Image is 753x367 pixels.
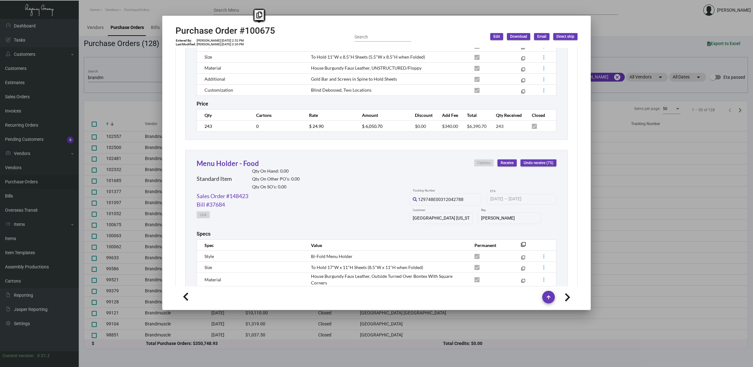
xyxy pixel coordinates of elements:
span: Undo receive (75) [524,160,553,166]
mat-icon: filter_none [521,244,526,249]
mat-icon: filter_none [521,268,525,272]
span: To Hold 17"W x 11"H Sheets (8.5"W x 11"H when Folded) [311,265,423,270]
button: Cartons [474,159,494,166]
span: Email [537,34,546,39]
mat-icon: filter_none [521,47,525,51]
i: Copy [256,12,262,18]
button: Link [197,211,210,218]
a: Menu Holder - Food [197,159,259,168]
td: Entered By: [175,39,196,43]
h2: Qty On Other PO’s: 0.00 [252,176,300,182]
div: 0.51.2 [37,353,50,359]
button: Email [534,33,549,40]
h2: Standard Item [197,175,232,182]
span: Gold Bar and Screws in Spine to Hold Sheets [311,76,397,82]
h2: Qty On Hand: 0.00 [252,169,300,174]
th: Cartons [250,110,303,121]
th: Total [461,110,490,121]
th: Spec [197,240,305,251]
span: Blind Debossed, Two Locations [311,87,371,93]
span: Additional [204,76,225,82]
span: Receive [501,160,514,166]
mat-icon: filter_none [521,280,525,284]
th: Value [305,240,468,251]
h2: Price [197,101,208,107]
span: Edit [493,34,500,39]
span: Direct ship [556,34,574,39]
th: Amount [356,110,409,121]
th: Permanent [468,240,511,251]
h2: Purchase Order #100675 [175,26,275,36]
span: Bi-Fold Menu Holder [311,254,353,259]
span: Style [204,254,214,259]
button: Download [507,33,530,40]
div: Current version: [3,353,35,359]
th: Rate [303,110,356,121]
span: – [504,197,507,202]
th: Qty Received [490,110,526,121]
span: $340.00 [442,123,458,129]
th: Add Fee [436,110,461,121]
span: Cartons [477,160,491,166]
input: End date [509,197,539,202]
span: $6,390.70 [467,123,486,129]
mat-icon: filter_none [521,257,525,261]
span: To Hold 11"W x 8.5"H Sheets (5.5"W x 8.5"H when Folded) [311,54,425,60]
button: Direct ship [553,33,578,40]
td: Last Modified: [175,43,196,46]
span: House Burgundy Faux Leather, UNSTRUCTURED/Floppy [311,65,422,71]
td: [PERSON_NAME] [DATE] 3:30 PM [196,43,244,46]
span: Material [204,277,221,282]
span: Size [204,265,212,270]
mat-icon: filter_none [521,80,525,84]
mat-icon: filter_none [521,69,525,73]
th: Discount [409,110,435,121]
button: Undo receive (75) [520,159,556,166]
button: Edit [490,33,503,40]
span: $0.00 [415,123,426,129]
a: Sales Order #148423 [197,192,248,200]
span: House Burgundy Faux Leather, Outside Turned Over Bontex With Square Corners [311,273,452,285]
h2: Specs [197,231,210,237]
mat-icon: filter_none [521,58,525,62]
th: Qty [197,110,250,121]
th: Closed [526,110,556,121]
span: Download [510,34,527,39]
span: 1Z9748E00312042788 [418,197,463,202]
span: Material [204,65,221,71]
td: [PERSON_NAME] [DATE] 2:52 PM [196,39,244,43]
h2: Qty On SO’s: 0.00 [252,184,300,190]
span: Customization [204,87,233,93]
a: Bill #37684 [197,200,225,209]
span: Link [200,212,207,218]
span: Size [204,54,212,60]
span: 243 [496,123,503,129]
mat-icon: filter_none [521,91,525,95]
button: Receive [497,159,517,166]
input: Start date [490,197,503,202]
